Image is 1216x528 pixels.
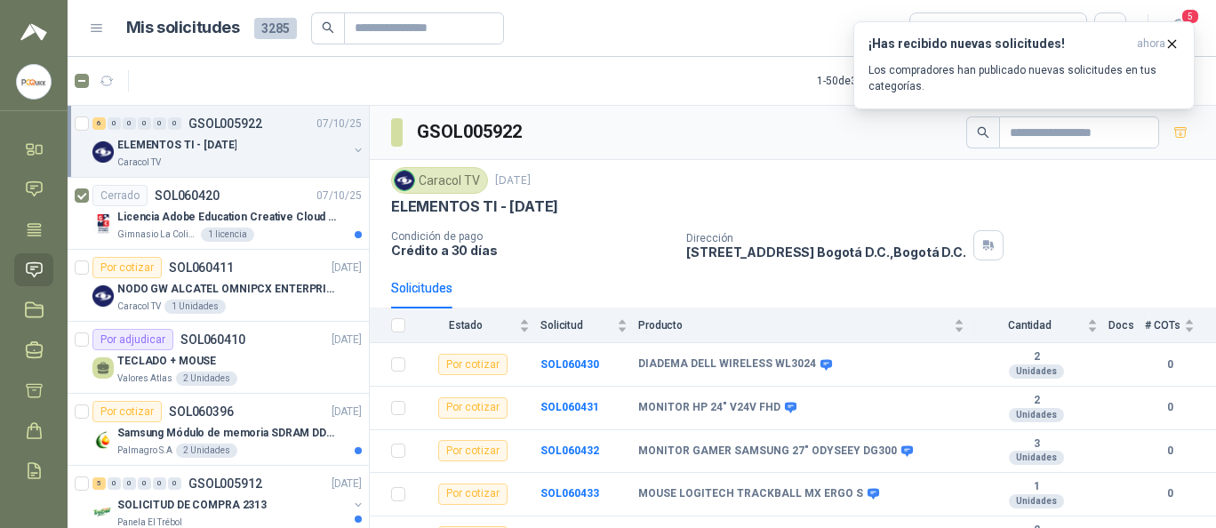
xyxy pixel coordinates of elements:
a: Por cotizarSOL060411[DATE] Company LogoNODO GW ALCATEL OMNIPCX ENTERPRISE SIPCaracol TV1 Unidades [68,250,369,322]
img: Company Logo [92,141,114,163]
p: Crédito a 30 días [391,243,672,258]
b: DIADEMA DELL WIRELESS WL3024 [638,357,816,372]
p: Palmagro S.A [117,444,172,458]
b: 2 [975,350,1098,364]
div: 1 licencia [201,228,254,242]
div: Por cotizar [92,257,162,278]
p: [DATE] [332,260,362,276]
div: Por cotizar [438,354,508,375]
p: Dirección [686,232,965,244]
a: SOL060433 [540,487,599,500]
p: Condición de pago [391,230,672,243]
div: Unidades [1009,408,1064,422]
div: 1 Unidades [164,300,226,314]
span: search [977,126,989,139]
p: NODO GW ALCATEL OMNIPCX ENTERPRISE SIP [117,281,339,298]
p: [DATE] [332,404,362,420]
p: TECLADO + MOUSE [117,353,216,370]
p: SOL060396 [169,405,234,418]
img: Company Logo [92,285,114,307]
b: 0 [1145,356,1195,373]
div: 0 [168,477,181,490]
th: Estado [416,308,540,343]
p: 07/10/25 [316,116,362,132]
p: Gimnasio La Colina [117,228,197,242]
b: MONITOR GAMER SAMSUNG 27" ODYSEEY DG300 [638,444,897,459]
div: 0 [123,117,136,130]
div: Solicitudes [391,278,452,298]
a: SOL060430 [540,358,599,371]
a: 6 0 0 0 0 0 GSOL00592207/10/25 Company LogoELEMENTOS TI - [DATE]Caracol TV [92,113,365,170]
b: 2 [975,394,1098,408]
img: Company Logo [92,501,114,523]
p: SOLICITUD DE COMPRA 2313 [117,497,267,514]
p: [STREET_ADDRESS] Bogotá D.C. , Bogotá D.C. [686,244,965,260]
p: SOL060410 [180,333,245,346]
b: MOUSE LOGITECH TRACKBALL MX ERGO S [638,487,863,501]
p: Licencia Adobe Education Creative Cloud for enterprise license lab and classroom [117,209,339,226]
h1: Mis solicitudes [126,15,240,41]
p: ELEMENTOS TI - [DATE] [117,137,236,154]
div: Cerrado [92,185,148,206]
span: Cantidad [975,319,1084,332]
p: GSOL005922 [188,117,262,130]
img: Company Logo [395,171,414,190]
img: Company Logo [92,213,114,235]
span: # COTs [1145,319,1180,332]
p: GSOL005912 [188,477,262,490]
h3: ¡Has recibido nuevas solicitudes! [868,36,1130,52]
th: # COTs [1145,308,1216,343]
p: Los compradores han publicado nuevas solicitudes en tus categorías. [868,62,1180,94]
span: ahora [1137,36,1165,52]
div: 0 [153,477,166,490]
img: Logo peakr [20,21,47,43]
div: Todas [921,19,958,38]
img: Company Logo [17,65,51,99]
div: 2 Unidades [176,444,237,458]
div: 5 [92,477,106,490]
div: 0 [138,117,151,130]
p: Caracol TV [117,300,161,314]
p: Caracol TV [117,156,161,170]
a: Por cotizarSOL060396[DATE] Company LogoSamsung Módulo de memoria SDRAM DDR4 M393A2G40DB0 de 16 GB... [68,394,369,466]
button: 5 [1163,12,1195,44]
div: 0 [108,477,121,490]
b: 0 [1145,485,1195,502]
button: ¡Has recibido nuevas solicitudes!ahora Los compradores han publicado nuevas solicitudes en tus ca... [853,21,1195,109]
span: 3285 [254,18,297,39]
div: Unidades [1009,494,1064,508]
p: 07/10/25 [316,188,362,204]
div: Por adjudicar [92,329,173,350]
h3: GSOL005922 [417,118,524,146]
span: Estado [416,319,516,332]
th: Docs [1108,308,1145,343]
div: Unidades [1009,451,1064,465]
b: 0 [1145,443,1195,460]
div: Por cotizar [438,440,508,461]
b: MONITOR HP 24" V24V FHD [638,401,780,415]
p: SOL060411 [169,261,234,274]
b: 3 [975,437,1098,452]
span: 5 [1180,8,1200,25]
p: ELEMENTOS TI - [DATE] [391,197,558,216]
p: [DATE] [332,476,362,492]
p: Samsung Módulo de memoria SDRAM DDR4 M393A2G40DB0 de 16 GB M393A2G40DB0-CPB [117,425,339,442]
div: 0 [123,477,136,490]
p: SOL060420 [155,189,220,202]
p: Valores Atlas [117,372,172,386]
a: SOL060431 [540,401,599,413]
div: 0 [153,117,166,130]
img: Company Logo [92,429,114,451]
div: Por cotizar [438,484,508,505]
a: SOL060432 [540,444,599,457]
div: Por cotizar [92,401,162,422]
span: Solicitud [540,319,613,332]
p: [DATE] [495,172,531,189]
div: 6 [92,117,106,130]
div: Por cotizar [438,397,508,419]
div: Unidades [1009,364,1064,379]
